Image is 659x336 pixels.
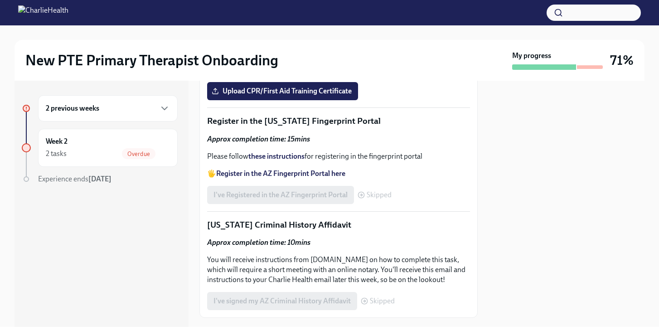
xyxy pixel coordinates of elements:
[610,52,634,68] h3: 71%
[122,151,155,157] span: Overdue
[367,191,392,199] span: Skipped
[46,149,67,159] div: 2 tasks
[25,51,278,69] h2: New PTE Primary Therapist Onboarding
[207,169,470,179] p: 🖐️
[207,135,310,143] strong: Approx completion time: 15mins
[22,129,178,167] a: Week 22 tasksOverdue
[46,103,99,113] h6: 2 previous weeks
[207,82,358,100] label: Upload CPR/First Aid Training Certificate
[207,219,470,231] p: [US_STATE] Criminal History Affidavit
[216,169,345,178] a: Register in the AZ Fingerprint Portal here
[207,151,470,161] p: Please follow for registering in the fingerprint portal
[46,136,68,146] h6: Week 2
[248,152,305,161] a: these instructions
[38,175,111,183] span: Experience ends
[38,95,178,122] div: 2 previous weeks
[207,115,470,127] p: Register in the [US_STATE] Fingerprint Portal
[18,5,68,20] img: CharlieHealth
[512,51,551,61] strong: My progress
[213,87,352,96] span: Upload CPR/First Aid Training Certificate
[207,238,310,247] strong: Approx completion time: 10mins
[207,255,470,285] p: You will receive instructions from [DOMAIN_NAME] on how to complete this task, which will require...
[370,297,395,305] span: Skipped
[88,175,111,183] strong: [DATE]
